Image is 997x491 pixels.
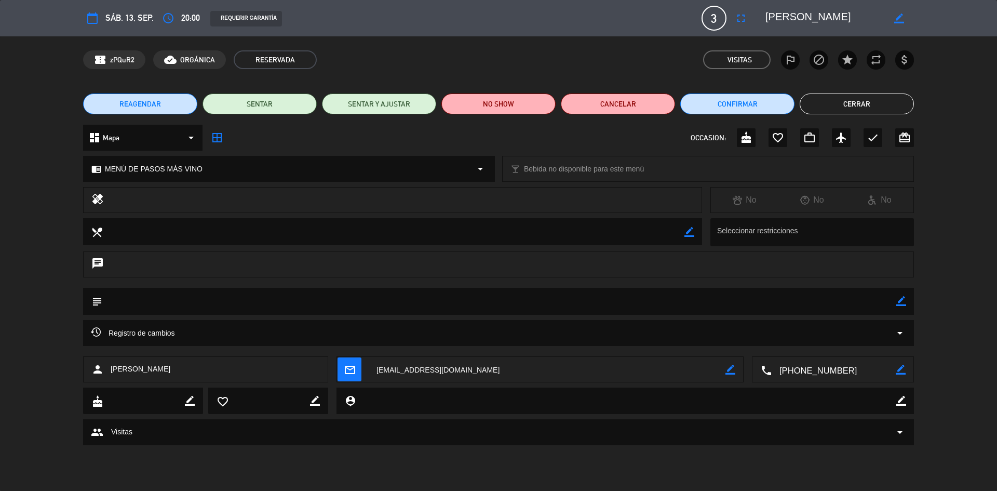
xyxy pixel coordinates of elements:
button: SENTAR [203,94,317,114]
i: border_color [684,227,694,237]
i: cake [91,395,103,407]
i: mail_outline [344,364,355,375]
i: person_pin [344,395,356,406]
button: fullscreen [732,9,750,28]
div: No [711,193,778,207]
span: REAGENDAR [119,99,161,110]
div: No [846,193,913,207]
i: access_time [162,12,174,24]
i: border_color [894,14,904,23]
i: border_color [185,396,195,406]
i: cloud_done [164,54,177,66]
i: border_color [896,365,906,375]
em: Visitas [727,54,752,66]
span: confirmation_number [94,54,106,66]
button: Cerrar [800,94,914,114]
i: local_bar [510,164,520,174]
i: dashboard [88,131,101,144]
button: calendar_today [83,9,102,28]
button: SENTAR Y AJUSTAR [322,94,436,114]
i: card_giftcard [898,131,911,144]
i: chat [91,257,104,272]
i: border_color [725,365,735,375]
button: access_time [159,9,178,28]
i: block [813,54,825,66]
button: Cancelar [561,94,675,114]
span: ORGÁNICA [180,54,215,66]
span: arrow_drop_down [894,426,906,439]
button: Confirmar [680,94,794,114]
i: chrome_reader_mode [91,164,101,174]
span: RESERVADA [234,50,317,69]
i: fullscreen [735,12,747,24]
i: healing [91,193,104,207]
span: [PERSON_NAME] [111,363,170,375]
button: REAGENDAR [83,94,197,114]
i: outlined_flag [784,54,797,66]
div: REQUERIR GARANTÍA [210,11,282,26]
i: check [867,131,879,144]
i: border_color [896,396,906,406]
span: Bebida no disponible para este menú [524,163,644,175]
span: group [91,426,103,439]
span: 20:00 [181,11,200,25]
i: arrow_drop_down [474,163,487,175]
span: Mapa [103,132,119,144]
i: arrow_drop_down [894,327,906,339]
i: cake [740,131,752,144]
div: No [778,193,846,207]
i: favorite_border [772,131,784,144]
i: airplanemode_active [835,131,847,144]
i: calendar_today [86,12,99,24]
span: zPQuR2 [110,54,134,66]
i: local_dining [91,226,102,237]
i: border_color [310,396,320,406]
span: Registro de cambios [91,327,175,339]
i: favorite_border [217,395,228,407]
i: border_all [211,131,223,144]
i: star [841,54,854,66]
i: repeat [870,54,882,66]
button: NO SHOW [441,94,556,114]
span: Visitas [111,426,132,438]
i: work_outline [803,131,816,144]
span: 3 [702,6,726,31]
span: MENÚ DE PASOS MÁS VINO [105,163,203,175]
span: OCCASION: [691,132,726,144]
i: attach_money [898,54,911,66]
i: person [91,363,104,376]
i: border_color [896,296,906,306]
span: sáb. 13, sep. [105,11,154,25]
i: local_phone [760,364,772,376]
i: arrow_drop_down [185,131,197,144]
i: subject [91,296,102,307]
